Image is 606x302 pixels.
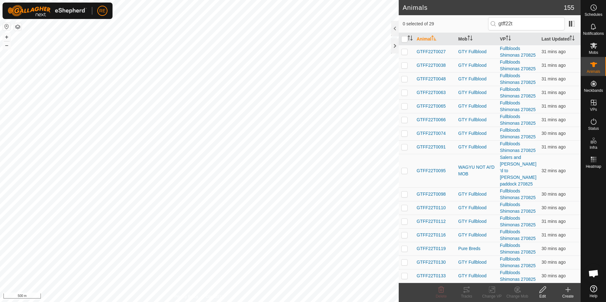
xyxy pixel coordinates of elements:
[458,116,495,123] div: GTY Fullblood
[583,32,604,35] span: Notifications
[542,232,566,237] span: 28 Aug 2025, 11:45 am
[542,104,566,109] span: 28 Aug 2025, 11:46 am
[408,36,413,41] p-sorticon: Activate to sort
[500,216,536,227] a: Fullbloods Shimonas 270825
[416,144,446,150] span: GTFF22T0091
[500,60,536,71] a: Fullbloods Shimonas 270825
[174,294,198,299] a: Privacy Policy
[500,128,536,139] a: Fullbloods Shimonas 270825
[500,229,536,241] a: Fullbloods Shimonas 270825
[500,87,536,98] a: Fullbloods Shimonas 270825
[488,17,565,30] input: Search (S)
[416,48,446,55] span: GTFF22T0027
[458,273,495,279] div: GTY Fullblood
[458,130,495,137] div: GTY Fullblood
[458,62,495,69] div: GTY Fullblood
[458,232,495,238] div: GTY Fullblood
[99,8,105,14] span: RE
[590,146,597,149] span: Infra
[500,270,536,282] a: Fullbloods Shimonas 270825
[416,116,446,123] span: GTFF22T0066
[416,273,446,279] span: GTFF22T0133
[542,192,566,197] span: 28 Aug 2025, 11:46 am
[542,131,566,136] span: 28 Aug 2025, 11:46 am
[458,144,495,150] div: GTY Fullblood
[505,293,530,299] div: Change Mob
[458,259,495,266] div: GTY Fullblood
[458,191,495,198] div: GTY Fullblood
[414,33,455,45] th: Animal
[416,191,446,198] span: GTFF22T0098
[3,41,10,49] button: –
[542,273,566,278] span: 28 Aug 2025, 11:46 am
[3,23,10,30] button: Reset Map
[458,103,495,110] div: GTY Fullblood
[458,89,495,96] div: GTY Fullblood
[416,218,446,225] span: GTFF22T0112
[500,100,536,112] a: Fullbloods Shimonas 270825
[500,46,536,58] a: Fullbloods Shimonas 270825
[506,36,511,41] p-sorticon: Activate to sort
[542,219,566,224] span: 28 Aug 2025, 11:46 am
[458,76,495,82] div: GTY Fullblood
[416,62,446,69] span: GTFF22T0038
[403,4,564,11] h2: Animals
[458,164,495,177] div: WAGYU NOT AI'D MOB
[581,283,606,300] a: Help
[542,168,566,173] span: 28 Aug 2025, 11:45 am
[416,204,446,211] span: GTFF22T0110
[570,36,575,41] p-sorticon: Activate to sort
[14,23,22,31] button: Map Layers
[458,204,495,211] div: GTY Fullblood
[590,108,597,111] span: VPs
[555,293,581,299] div: Create
[500,256,536,268] a: Fullbloods Shimonas 270825
[500,202,536,214] a: Fullbloods Shimonas 270825
[500,141,536,153] a: Fullbloods Shimonas 270825
[542,117,566,122] span: 28 Aug 2025, 11:46 am
[8,5,87,16] img: Gallagher Logo
[539,33,581,45] th: Last Updated
[542,49,566,54] span: 28 Aug 2025, 11:45 am
[542,144,566,149] span: 28 Aug 2025, 11:46 am
[584,13,602,16] span: Schedules
[587,70,600,73] span: Animals
[467,36,473,41] p-sorticon: Activate to sort
[500,243,536,255] a: Fullbloods Shimonas 270825
[458,245,495,252] div: Pure Breds
[3,33,10,41] button: +
[416,259,446,266] span: GTFF22T0130
[458,218,495,225] div: GTY Fullblood
[206,294,224,299] a: Contact Us
[431,36,436,41] p-sorticon: Activate to sort
[500,73,536,85] a: Fullbloods Shimonas 270825
[542,90,566,95] span: 28 Aug 2025, 11:46 am
[542,246,566,251] span: 28 Aug 2025, 11:47 am
[416,245,446,252] span: GTFF22T0119
[500,188,536,200] a: Fullbloods Shimonas 270825
[416,130,446,137] span: GTFF22T0074
[416,76,446,82] span: GTFF22T0048
[497,33,539,45] th: VP
[590,294,597,298] span: Help
[564,3,574,12] span: 155
[584,264,603,283] a: Open chat
[416,103,446,110] span: GTFF22T0065
[586,165,601,168] span: Heatmap
[479,293,505,299] div: Change VP
[500,114,536,126] a: Fullbloods Shimonas 270825
[542,205,566,210] span: 28 Aug 2025, 11:46 am
[458,48,495,55] div: GTY Fullblood
[416,167,446,174] span: GTFF22T0095
[542,63,566,68] span: 28 Aug 2025, 11:46 am
[454,293,479,299] div: Tracks
[542,260,566,265] span: 28 Aug 2025, 11:46 am
[530,293,555,299] div: Edit
[456,33,497,45] th: Mob
[403,21,488,27] span: 0 selected of 29
[416,89,446,96] span: GTFF22T0063
[542,76,566,81] span: 28 Aug 2025, 11:46 am
[589,51,598,54] span: Mobs
[500,155,536,186] a: Salers and [PERSON_NAME]'d to [PERSON_NAME] paddock 270825
[588,127,599,130] span: Status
